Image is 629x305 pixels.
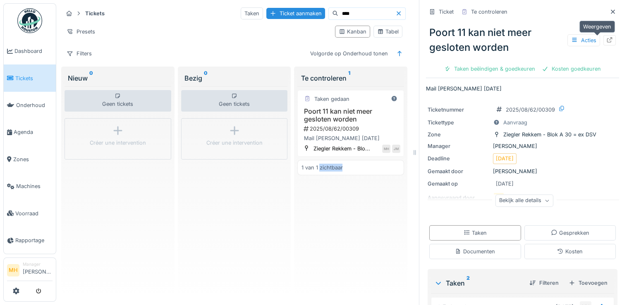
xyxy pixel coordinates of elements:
[14,128,53,136] span: Agenda
[392,145,400,153] div: JM
[7,264,19,276] li: MH
[464,229,487,237] div: Taken
[4,38,56,64] a: Dashboard
[16,182,53,190] span: Machines
[506,106,555,114] div: 2025/08/62/00309
[17,8,42,33] img: Badge_color-CXgf-gQk.svg
[455,248,495,255] div: Documenten
[503,131,596,138] div: Ziegler Rekkem - Blok A 30 = ex DSV
[565,277,611,288] div: Toevoegen
[68,73,168,83] div: Nieuw
[303,125,400,133] div: 2025/08/62/00309
[471,8,507,16] div: Te controleren
[428,142,617,150] div: [PERSON_NAME]
[90,139,146,147] div: Créer une intervention
[306,48,392,60] div: Volgorde op Onderhoud tonen
[496,180,514,188] div: [DATE]
[428,155,490,162] div: Deadline
[526,277,562,288] div: Filteren
[184,73,285,83] div: Bezig
[551,229,589,237] div: Gesprekken
[14,47,53,55] span: Dashboard
[428,142,490,150] div: Manager
[339,28,366,36] div: Kanban
[428,167,617,175] div: [PERSON_NAME]
[428,106,490,114] div: Ticketnummer
[314,95,349,103] div: Taken gedaan
[301,134,400,142] div: Mail [PERSON_NAME] [DATE]
[428,119,490,126] div: Tickettype
[301,73,401,83] div: Te controleren
[15,210,53,217] span: Voorraad
[206,139,263,147] div: Créer une intervention
[16,101,53,109] span: Onderhoud
[23,261,53,279] li: [PERSON_NAME]
[439,8,454,16] div: Ticket
[82,10,108,17] strong: Tickets
[4,119,56,145] a: Agenda
[181,90,288,112] div: Geen tickets
[63,48,96,60] div: Filters
[426,22,619,58] div: Poort 11 kan niet meer gesloten worden
[496,155,514,162] div: [DATE]
[15,74,53,82] span: Tickets
[428,167,490,175] div: Gemaakt door
[4,200,56,226] a: Voorraad
[567,34,600,46] div: Acties
[204,73,208,83] sup: 0
[89,73,93,83] sup: 0
[4,173,56,200] a: Machines
[348,73,350,83] sup: 1
[428,180,490,188] div: Gemaakt op
[4,92,56,119] a: Onderhoud
[4,146,56,173] a: Zones
[538,63,604,74] div: Kosten goedkeuren
[266,8,325,19] div: Ticket aanmaken
[65,90,171,112] div: Geen tickets
[63,26,99,38] div: Presets
[301,164,342,172] div: 1 van 1 zichtbaar
[13,155,53,163] span: Zones
[426,85,619,93] p: Mail [PERSON_NAME] [DATE]
[23,261,53,267] div: Manager
[4,227,56,254] a: Rapportage
[579,21,615,33] div: Weergeven
[377,28,399,36] div: Tabel
[7,261,53,281] a: MH Manager[PERSON_NAME]
[382,145,390,153] div: MH
[4,64,56,91] a: Tickets
[313,145,370,152] div: Ziegler Rekkem - Blo...
[466,278,470,288] sup: 2
[434,278,523,288] div: Taken
[495,195,553,207] div: Bekijk alle details
[241,7,263,19] div: Taken
[428,131,490,138] div: Zone
[503,119,527,126] div: Aanvraag
[557,248,583,255] div: Kosten
[15,236,53,244] span: Rapportage
[441,63,538,74] div: Taken beëindigen & goedkeuren
[301,107,400,123] h3: Poort 11 kan niet meer gesloten worden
